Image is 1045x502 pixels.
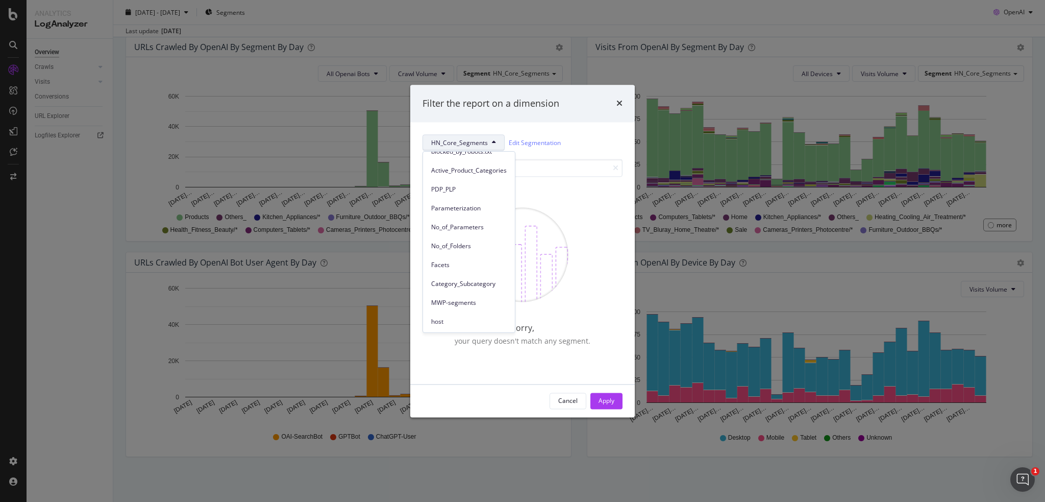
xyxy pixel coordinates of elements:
button: HN_Core_Segments [422,135,505,151]
div: Sorry, [455,322,590,334]
span: Parameterization [431,204,507,213]
iframe: Intercom live chat [1010,467,1035,492]
span: HN_Core_Segments [431,138,488,147]
span: MWP-segments [431,298,507,307]
span: No_of_Parameters [431,223,507,232]
span: 1 [1031,467,1039,475]
span: host [431,317,507,326]
div: your query doesn't match any segment. [455,336,590,346]
span: Category_Subcategory [431,279,507,289]
div: modal [410,85,635,417]
div: Cancel [558,397,578,405]
img: Chd7Zq7f.png [477,208,568,302]
span: No_of_Folders [431,242,507,251]
button: Cancel [550,393,586,409]
button: Apply [590,393,623,409]
div: Apply [599,397,614,405]
span: PDP_PLP [431,185,507,194]
span: Facets [431,260,507,270]
span: blocked_by_robots.txt [431,147,507,156]
div: times [616,97,623,110]
span: Active_Product_Categories [431,166,507,175]
a: Edit Segmentation [509,137,561,148]
div: Filter the report on a dimension [422,97,559,110]
input: Search [422,159,623,177]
